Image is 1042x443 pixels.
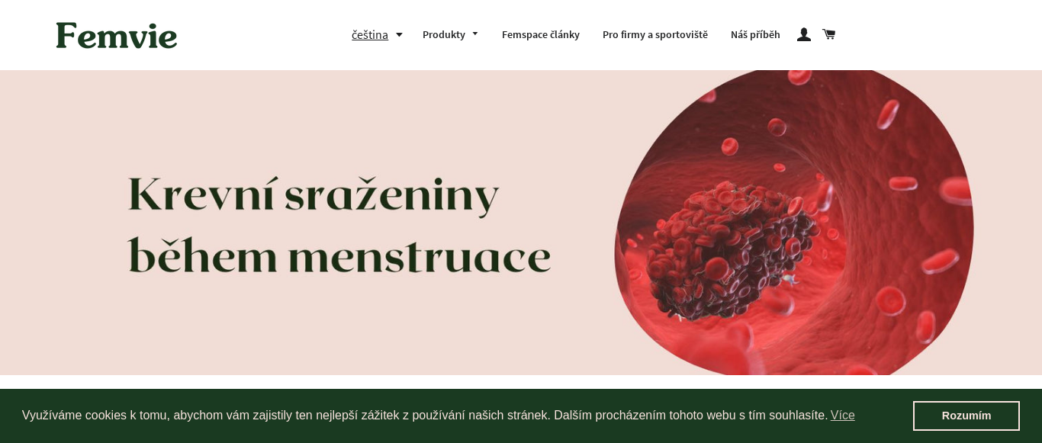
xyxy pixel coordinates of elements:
span: Využíváme cookies k tomu, abychom vám zajistily ten nejlepší zážitek z používání našich stránek. ... [22,404,913,427]
img: Femvie [48,11,185,59]
a: learn more about cookies [828,404,857,427]
button: čeština [352,24,411,45]
a: Pro firmy a sportoviště [591,15,719,55]
a: Femspace články [490,15,591,55]
a: dismiss cookie message [913,401,1020,432]
a: Produkty [411,15,490,55]
a: Náš příběh [719,15,792,55]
